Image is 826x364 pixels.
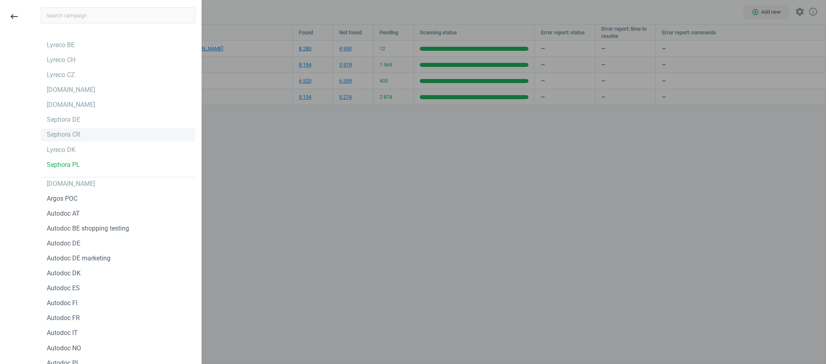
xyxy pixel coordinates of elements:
[47,71,75,79] div: Lyreco CZ
[47,314,80,322] div: Autodoc FR
[47,209,80,218] div: Autodoc AT
[47,269,81,278] div: Autodoc DK
[47,41,75,50] div: Lyreco BE
[47,344,81,353] div: Autodoc NO
[47,254,111,263] div: Autodoc DE marketing
[9,12,19,21] i: keyboard_backspace
[5,7,23,26] button: keyboard_backspace
[47,179,95,188] div: [DOMAIN_NAME]
[47,146,75,154] div: Lyreco DK
[47,56,75,64] div: Lyreco CH
[47,299,77,308] div: Autodoc FI
[47,224,129,233] div: Autodoc BE shopping testing
[47,160,80,169] div: Sephora PL
[47,239,80,248] div: Autodoc DE
[47,115,80,124] div: Sephora DE
[47,130,80,139] div: Sephora CR
[47,194,77,203] div: Argos POC
[47,329,78,337] div: Autodoc IT
[47,100,95,109] div: [DOMAIN_NAME]
[47,284,80,293] div: Autodoc ES
[47,85,95,94] div: [DOMAIN_NAME]
[41,7,195,23] input: Search campaign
